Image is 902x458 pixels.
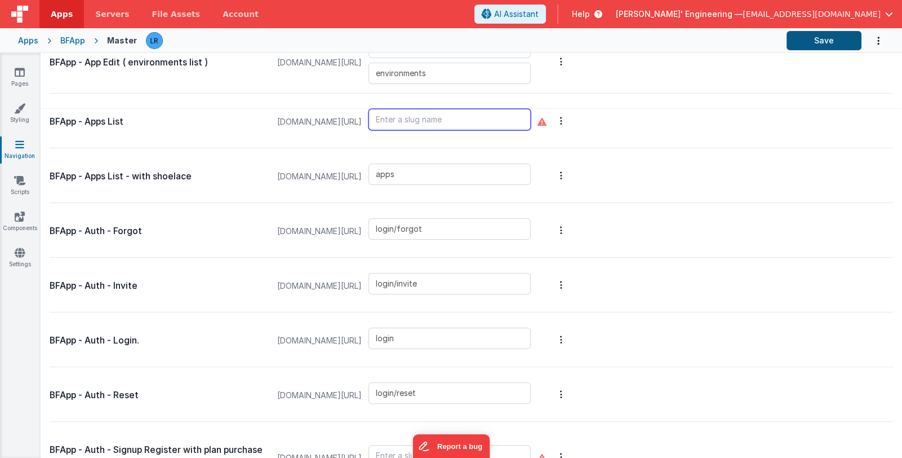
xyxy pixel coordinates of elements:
button: Options [553,208,569,253]
input: Enter a slug name [368,63,531,84]
span: [DOMAIN_NAME][URL] [270,210,368,253]
div: Apps [18,35,38,46]
input: Enter a slug name [368,164,531,185]
p: BFApp - Apps List [50,114,266,130]
span: [DOMAIN_NAME][URL] [270,155,368,198]
button: Options [553,34,569,89]
input: Enter a slug name [368,109,531,130]
span: File Assets [152,8,201,20]
button: Options [553,317,569,362]
span: Servers [95,8,129,20]
button: Options [861,29,884,52]
input: Enter a slug name [368,382,531,404]
p: BFApp - App Edit ( environments list ) [50,55,266,71]
img: 0cc89ea87d3ef7af341bf65f2365a7ce [146,33,162,49]
input: Enter a slug name [368,328,531,349]
span: [DOMAIN_NAME][URL] [270,374,368,417]
button: Save [787,31,861,50]
p: BFApp - Auth - Login. [50,333,266,349]
div: BFApp [60,35,85,46]
span: [PERSON_NAME]' Engineering — [616,8,743,20]
input: Enter a slug name [368,273,531,294]
p: BFApp - Auth - Reset [50,387,266,403]
span: Apps [51,8,73,20]
span: [DOMAIN_NAME][URL] [270,37,368,89]
span: AI Assistant [494,8,539,20]
button: [PERSON_NAME]' Engineering — [EMAIL_ADDRESS][DOMAIN_NAME] [616,8,893,20]
span: [DOMAIN_NAME][URL] [270,265,368,307]
button: Options [553,98,569,143]
span: [DOMAIN_NAME][URL] [270,100,368,143]
p: BFApp - Auth - Invite [50,278,266,294]
button: Options [553,372,569,417]
p: BFApp - Auth - Forgot [50,223,266,239]
button: AI Assistant [474,5,546,24]
iframe: Marker.io feedback button [412,434,490,458]
div: Master [107,35,137,46]
span: [DOMAIN_NAME][URL] [270,319,368,362]
button: Options [553,262,569,307]
span: Help [572,8,590,20]
p: BFApp - Apps List - with shoelace [50,169,266,184]
button: Options [553,153,569,198]
input: Enter a slug name [368,218,531,240]
span: [EMAIL_ADDRESS][DOMAIN_NAME] [743,8,881,20]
